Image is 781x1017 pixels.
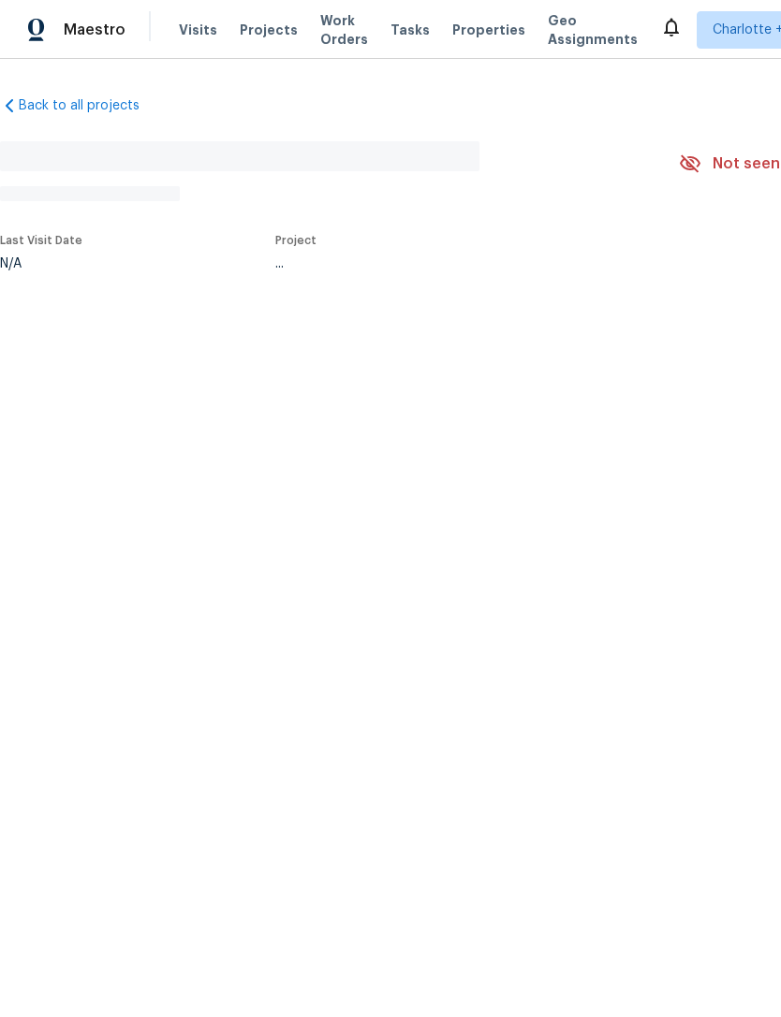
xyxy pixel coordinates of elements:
span: Projects [240,21,298,39]
span: Properties [452,21,525,39]
span: Maestro [64,21,125,39]
span: Visits [179,21,217,39]
span: Geo Assignments [548,11,638,49]
div: ... [275,257,635,270]
span: Project [275,235,317,246]
span: Work Orders [320,11,368,49]
span: Tasks [390,23,430,36]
